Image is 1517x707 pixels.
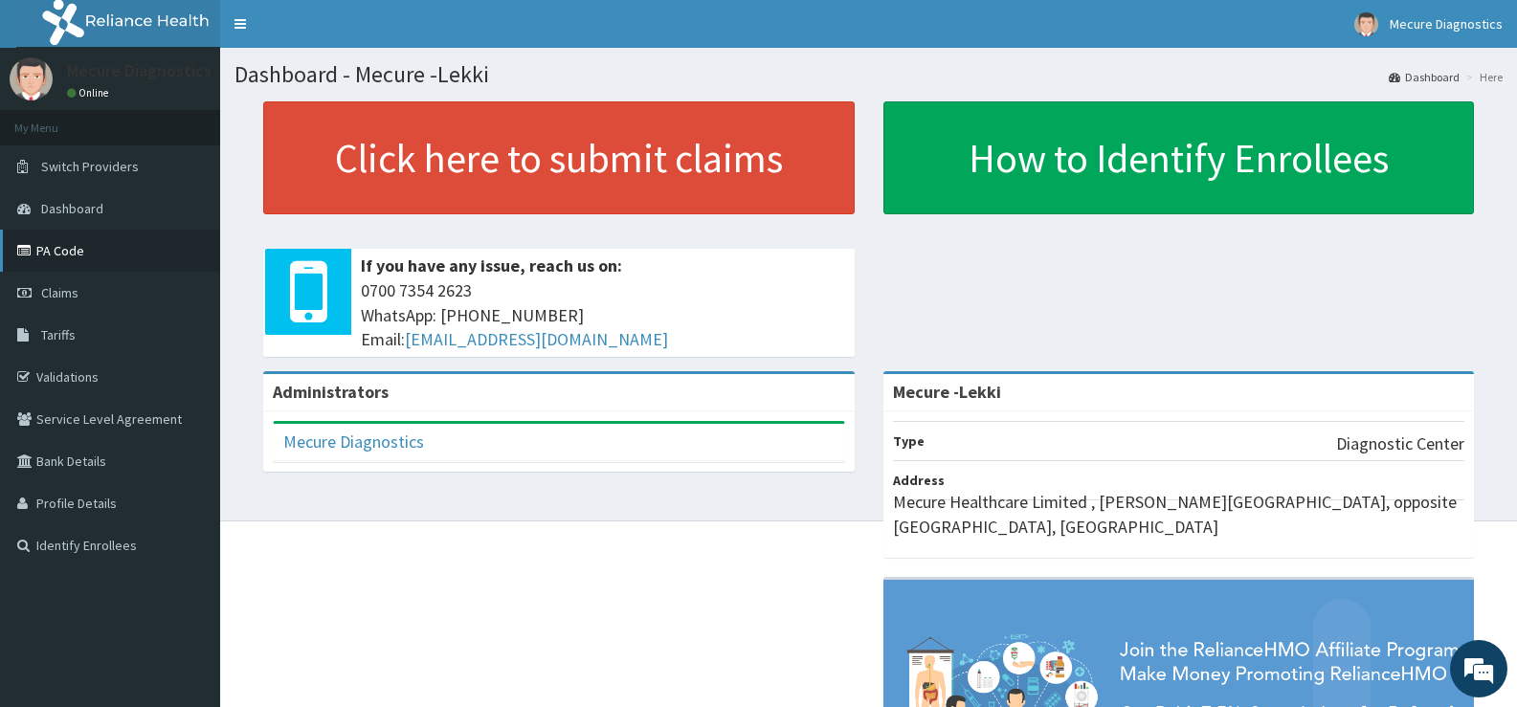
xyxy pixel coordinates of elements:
[1390,15,1503,33] span: Mecure Diagnostics
[405,328,668,350] a: [EMAIL_ADDRESS][DOMAIN_NAME]
[10,57,53,100] img: User Image
[67,86,113,99] a: Online
[893,490,1465,539] p: Mecure Healthcare Limited , [PERSON_NAME][GEOGRAPHIC_DATA], opposite [GEOGRAPHIC_DATA], [GEOGRAPH...
[273,381,389,403] b: Administrators
[361,278,845,352] span: 0700 7354 2623 WhatsApp: [PHONE_NUMBER] Email:
[1336,431,1464,456] p: Diagnostic Center
[234,62,1503,87] h1: Dashboard - Mecure -Lekki
[893,381,1001,403] strong: Mecure -Lekki
[361,254,622,276] b: If you have any issue, reach us on:
[893,432,925,450] b: Type
[67,62,212,79] p: Mecure Diagnostics
[1354,12,1378,36] img: User Image
[1389,69,1460,85] a: Dashboard
[1461,69,1503,85] li: Here
[883,101,1475,214] a: How to Identify Enrollees
[283,431,424,453] a: Mecure Diagnostics
[263,101,855,214] a: Click here to submit claims
[893,472,945,489] b: Address
[41,200,103,217] span: Dashboard
[41,284,78,301] span: Claims
[41,158,139,175] span: Switch Providers
[41,326,76,343] span: Tariffs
